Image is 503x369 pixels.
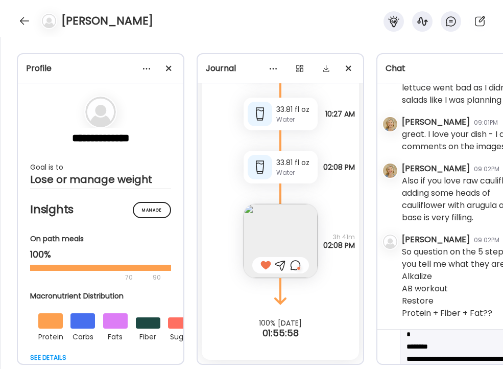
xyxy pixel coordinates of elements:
div: 100% [30,248,171,261]
img: avatars%2F4pOFJhgMtKUhMyBFIMkzbkbx04l1 [383,164,397,178]
img: bg-avatar-default.svg [85,97,116,127]
img: bg-avatar-default.svg [42,14,56,28]
div: protein [38,329,63,343]
div: sugar [168,329,193,343]
div: Macronutrient Distribution [30,291,201,302]
div: Goal is to [30,161,171,173]
div: 01:55:58 [198,327,363,339]
div: fiber [136,329,160,343]
div: 09:02PM [474,165,499,174]
span: 10:27 AM [325,110,355,118]
div: Water [276,168,314,177]
img: images%2FKctm46SuybbMQSXT8hwA8FvFJK03%2Fj0BEqBSwTaU9lN2EdyHX%2F6CidO0zlZq8knrSBk8qs_240 [244,204,318,278]
div: 09:02PM [474,236,499,245]
div: [PERSON_NAME] [402,234,470,246]
div: Manage [133,202,171,218]
img: avatars%2F4pOFJhgMtKUhMyBFIMkzbkbx04l1 [383,117,397,131]
img: bg-avatar-default.svg [383,235,397,249]
div: [PERSON_NAME] [402,163,470,175]
div: 70 [30,271,150,284]
div: 90 [152,271,162,284]
div: 33.81 fl oz [276,157,314,168]
h2: Insights [30,202,171,217]
div: 33.81 fl oz [276,104,314,115]
span: 3h 41m [323,233,355,241]
div: carbs [70,329,95,343]
h4: [PERSON_NAME] [61,13,153,29]
span: 02:08 PM [323,241,355,249]
div: 100% [DATE] [198,319,363,327]
div: 09:01PM [474,118,498,127]
div: [PERSON_NAME] [402,116,470,128]
div: fats [103,329,128,343]
div: Lose or manage weight [30,173,171,186]
div: On path meals [30,234,171,244]
div: Profile [26,62,175,75]
span: 02:08 PM [323,163,355,171]
div: Water [276,115,314,124]
div: Journal [206,62,355,75]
